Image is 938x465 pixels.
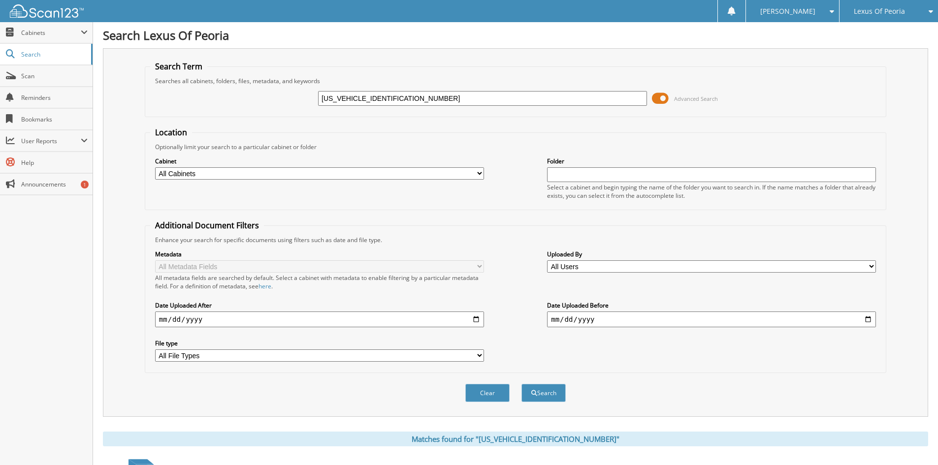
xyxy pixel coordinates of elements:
span: [PERSON_NAME] [760,8,815,14]
img: scan123-logo-white.svg [10,4,84,18]
span: Advanced Search [674,95,718,102]
span: Bookmarks [21,115,88,124]
span: Reminders [21,93,88,102]
input: end [547,311,876,327]
button: Clear [465,384,510,402]
label: Date Uploaded After [155,301,484,310]
div: 1 [81,181,89,188]
span: User Reports [21,137,81,145]
legend: Search Term [150,61,207,72]
span: Scan [21,72,88,80]
div: Matches found for "[US_VEHICLE_IDENTIFICATION_NUMBER]" [103,432,928,446]
div: Enhance your search for specific documents using filters such as date and file type. [150,236,881,244]
div: Searches all cabinets, folders, files, metadata, and keywords [150,77,881,85]
h1: Search Lexus Of Peoria [103,27,928,43]
button: Search [521,384,566,402]
span: Cabinets [21,29,81,37]
label: Metadata [155,250,484,258]
span: Lexus Of Peoria [854,8,905,14]
label: Folder [547,157,876,165]
legend: Location [150,127,192,138]
a: here [259,282,271,290]
label: File type [155,339,484,347]
span: Help [21,158,88,167]
legend: Additional Document Filters [150,220,264,231]
div: All metadata fields are searched by default. Select a cabinet with metadata to enable filtering b... [155,274,484,290]
span: Announcements [21,180,88,188]
label: Date Uploaded Before [547,301,876,310]
span: Search [21,50,86,59]
div: Select a cabinet and begin typing the name of the folder you want to search in. If the name match... [547,183,876,200]
div: Optionally limit your search to a particular cabinet or folder [150,143,881,151]
input: start [155,311,484,327]
label: Uploaded By [547,250,876,258]
label: Cabinet [155,157,484,165]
